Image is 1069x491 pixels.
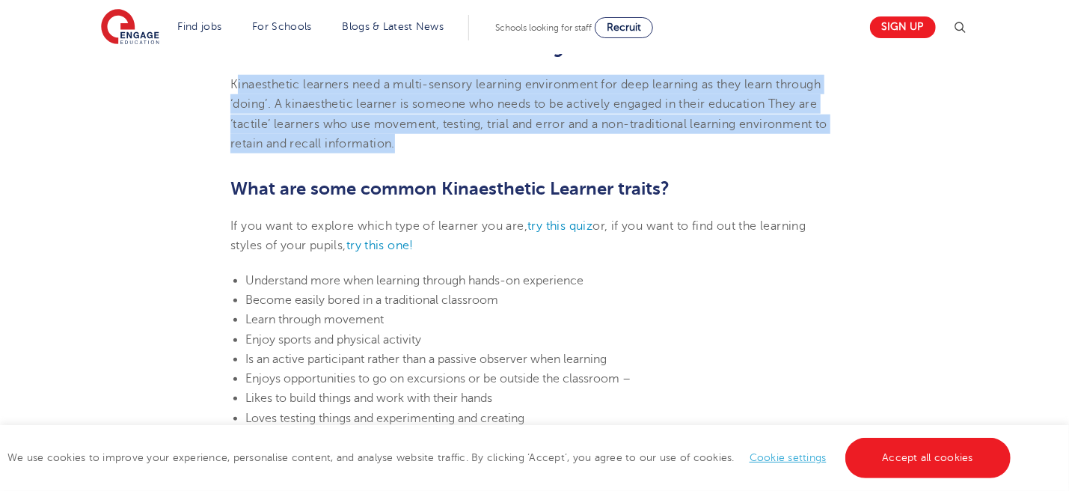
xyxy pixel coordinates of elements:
[245,313,384,326] span: Learn through movement
[245,274,583,287] span: Understand more when learning through hands-on experience
[252,21,311,32] a: For Schools
[527,219,592,233] a: try this quiz
[101,9,159,46] img: Engage Education
[245,391,492,405] span: Likes to build things and work with their hands
[750,452,827,463] a: Cookie settings
[245,353,607,366] span: Is an active participant rather than a passive observer when learning
[346,239,414,252] a: try this one!
[245,333,421,347] span: Enjoy sports and physical activity
[343,21,444,32] a: Blogs & Latest News
[845,438,1011,478] a: Accept all cookies
[7,452,1014,463] span: We use cookies to improve your experience, personalise content, and analyse website traffic. By c...
[495,22,592,33] span: Schools looking for staff
[245,293,498,307] span: Become easily bored in a traditional classroom
[230,37,563,58] b: Characteristics of Kinaesthetic Learning
[230,78,827,150] span: Kinaesthetic learners need a multi-sensory learning environment for deep learning as they learn t...
[595,17,653,38] a: Recruit
[230,178,670,199] span: What are some common Kinaesthetic Learner traits?
[230,216,839,256] p: If you want to explore which type of learner you are, or, if you want to find out the learning st...
[245,372,631,385] span: Enjoys opportunities to go on excursions or be outside the classroom –
[245,412,524,425] span: Loves testing things and experimenting and creating
[607,22,641,33] span: Recruit
[178,21,222,32] a: Find jobs
[870,16,936,38] a: Sign up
